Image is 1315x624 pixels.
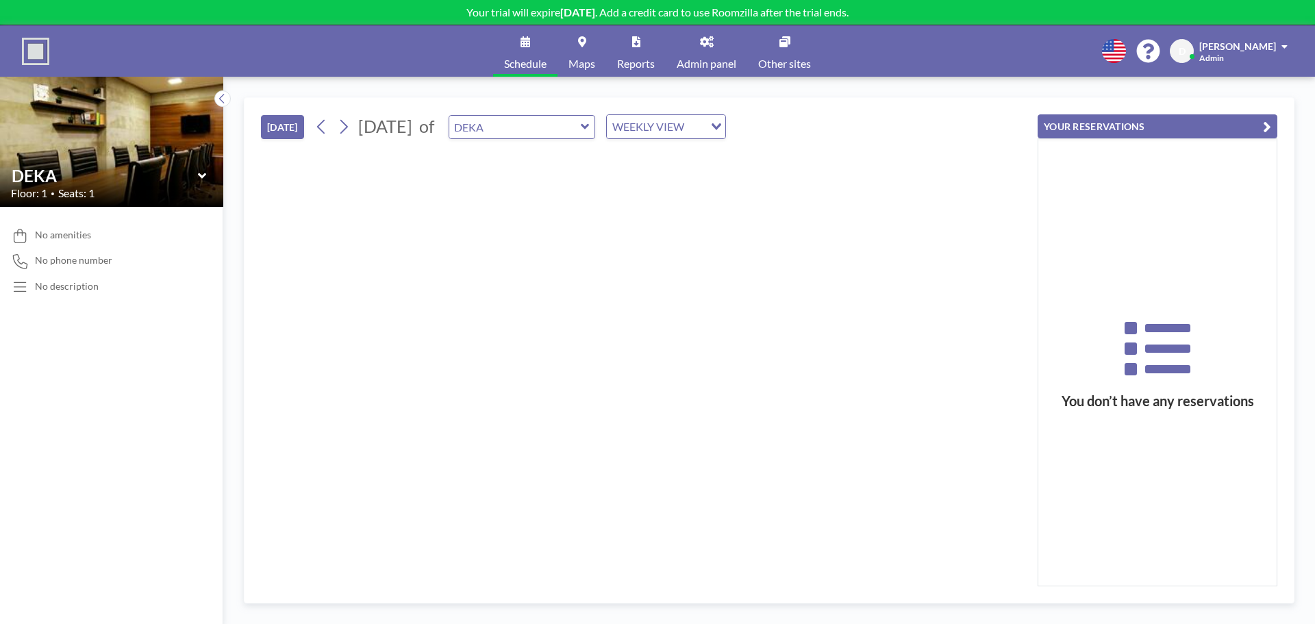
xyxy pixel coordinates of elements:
input: DEKA [449,116,581,138]
span: Seats: 1 [58,186,95,200]
input: DEKA [12,166,198,186]
a: Other sites [747,25,822,77]
span: [DATE] [358,116,412,136]
span: Schedule [504,58,547,69]
a: Admin panel [666,25,747,77]
button: [DATE] [261,115,304,139]
span: Maps [568,58,595,69]
b: [DATE] [560,5,595,18]
a: Schedule [493,25,558,77]
div: No description [35,280,99,292]
span: [PERSON_NAME] [1199,40,1276,52]
a: Reports [606,25,666,77]
span: Other sites [758,58,811,69]
img: organization-logo [22,38,49,65]
span: Admin panel [677,58,736,69]
span: Floor: 1 [11,186,47,200]
span: Reports [617,58,655,69]
button: YOUR RESERVATIONS [1038,114,1277,138]
span: No phone number [35,254,112,266]
span: of [419,116,434,137]
span: • [51,189,55,198]
a: Maps [558,25,606,77]
input: Search for option [688,118,703,136]
span: WEEKLY VIEW [610,118,687,136]
span: No amenities [35,229,91,241]
h3: You don’t have any reservations [1038,392,1277,410]
span: D [1179,45,1186,58]
span: Admin [1199,53,1224,63]
div: Search for option [607,115,725,138]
